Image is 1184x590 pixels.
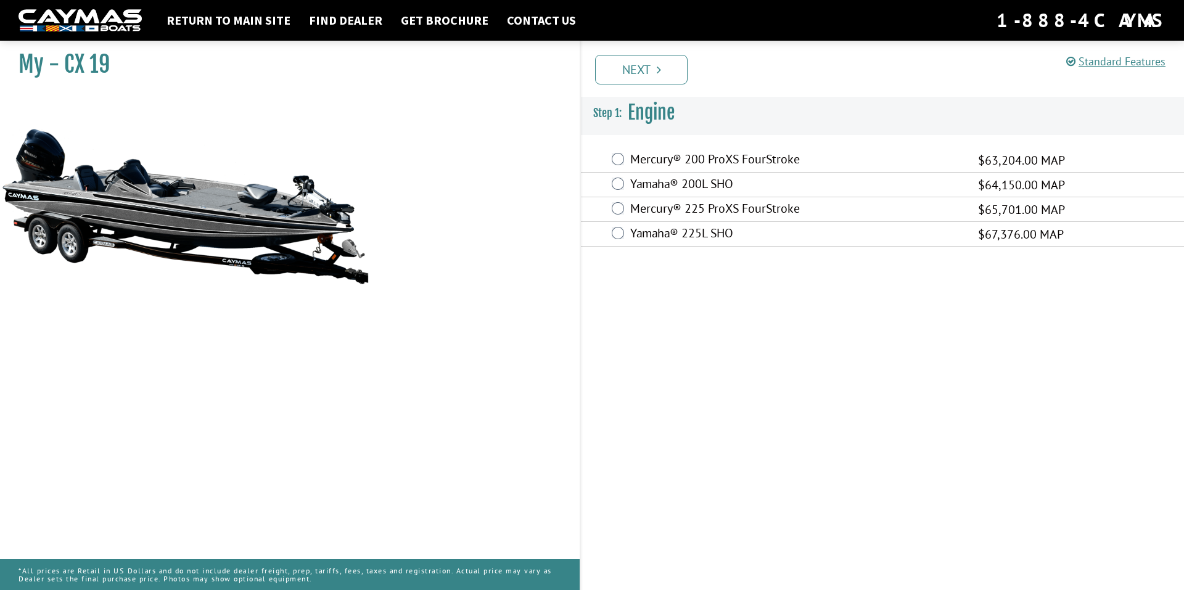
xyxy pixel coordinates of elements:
a: Get Brochure [395,12,495,28]
div: 1-888-4CAYMAS [997,7,1165,34]
a: Next [595,55,688,84]
a: Contact Us [501,12,582,28]
label: Yamaha® 225L SHO [630,226,963,244]
span: $65,701.00 MAP [978,200,1065,219]
p: *All prices are Retail in US Dollars and do not include dealer freight, prep, tariffs, fees, taxe... [18,560,561,589]
img: white-logo-c9c8dbefe5ff5ceceb0f0178aa75bf4bb51f6bca0971e226c86eb53dfe498488.png [18,9,142,32]
a: Standard Features [1066,54,1165,68]
ul: Pagination [592,53,1184,84]
span: $67,376.00 MAP [978,225,1064,244]
a: Find Dealer [303,12,388,28]
h1: My - CX 19 [18,51,549,78]
span: $64,150.00 MAP [978,176,1065,194]
label: Mercury® 225 ProXS FourStroke [630,201,963,219]
label: Mercury® 200 ProXS FourStroke [630,152,963,170]
h3: Engine [581,90,1184,136]
a: Return to main site [160,12,297,28]
span: $63,204.00 MAP [978,151,1065,170]
label: Yamaha® 200L SHO [630,176,963,194]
